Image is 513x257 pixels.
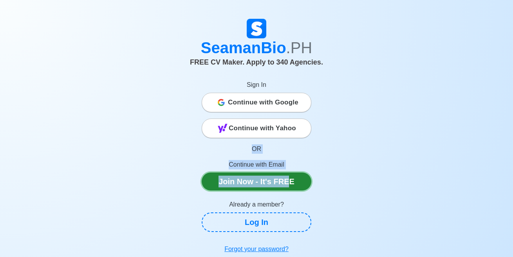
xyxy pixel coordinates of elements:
span: Continue with Yahoo [229,120,296,136]
p: Sign In [202,80,311,90]
button: Continue with Google [202,93,311,112]
a: Forgot your password? [202,241,311,257]
span: FREE CV Maker. Apply to 340 Agencies. [190,58,323,66]
p: Continue with Email [202,160,311,169]
a: Join Now - It's FREE [202,173,311,191]
img: Logo [247,19,266,38]
a: Log In [202,212,311,232]
p: OR [202,144,311,154]
span: .PH [286,39,312,56]
button: Continue with Yahoo [202,119,311,138]
h1: SeamanBio [39,38,474,57]
p: Already a member? [202,200,311,209]
span: Continue with Google [228,95,298,110]
u: Forgot your password? [224,246,289,252]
